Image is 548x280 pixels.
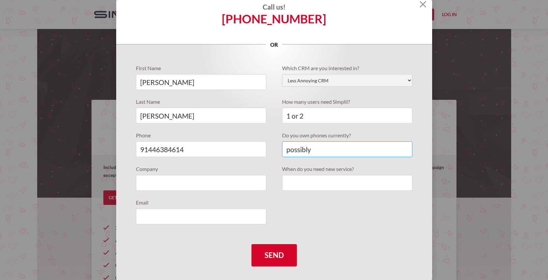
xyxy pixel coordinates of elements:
[116,3,432,11] h4: Call us!
[136,165,266,173] label: Company
[266,41,282,49] p: or
[222,15,326,23] a: [PHONE_NUMBER]
[136,64,412,266] form: Quote Requests
[136,199,266,207] label: Email
[136,131,266,139] label: Phone
[282,165,412,173] label: When do you need new service?
[136,64,266,72] label: First Name
[282,98,412,106] label: How many users need Simplii?
[251,244,297,266] input: Send
[282,64,412,72] label: Which CRM are you interested in?
[136,98,266,106] label: Last Name
[282,131,412,139] label: Do you own phones currently?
